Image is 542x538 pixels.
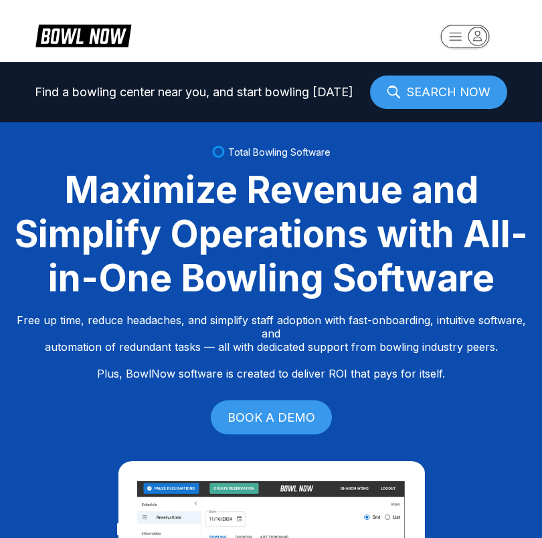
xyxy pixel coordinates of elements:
[13,313,529,380] p: Free up time, reduce headaches, and simplify staff adoption with fast-onboarding, intuitive softw...
[228,146,331,158] span: Total Bowling Software
[211,400,332,434] a: BOOK A DEMO
[370,76,507,109] a: SEARCH NOW
[13,168,529,300] div: Maximize Revenue and Simplify Operations with All-in-One Bowling Software
[35,86,353,99] span: Find a bowling center near you, and start bowling [DATE]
